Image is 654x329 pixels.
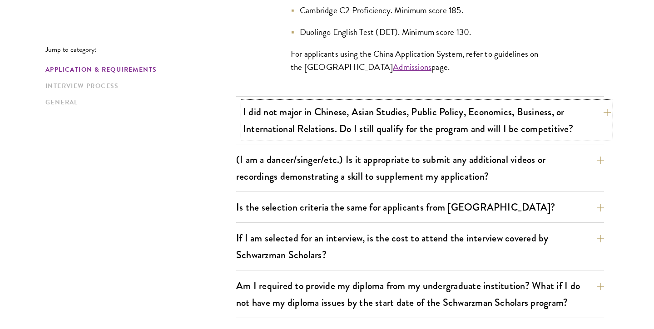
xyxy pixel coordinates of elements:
button: If I am selected for an interview, is the cost to attend the interview covered by Schwarzman Scho... [236,228,604,265]
p: Jump to category: [45,45,236,54]
li: Duolingo English Test (DET). Minimum score 130. [291,25,550,39]
a: Admissions [393,60,431,74]
button: Is the selection criteria the same for applicants from [GEOGRAPHIC_DATA]? [236,197,604,217]
a: General [45,98,231,107]
a: Interview Process [45,81,231,91]
button: (I am a dancer/singer/etc.) Is it appropriate to submit any additional videos or recordings demon... [236,149,604,187]
p: For applicants using the China Application System, refer to guidelines on the [GEOGRAPHIC_DATA] p... [291,47,550,74]
a: Application & Requirements [45,65,231,74]
li: Cambridge C2 Proficiency. Minimum score 185. [291,4,550,17]
button: I did not major in Chinese, Asian Studies, Public Policy, Economics, Business, or International R... [243,102,611,139]
button: Am I required to provide my diploma from my undergraduate institution? What if I do not have my d... [236,275,604,313]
